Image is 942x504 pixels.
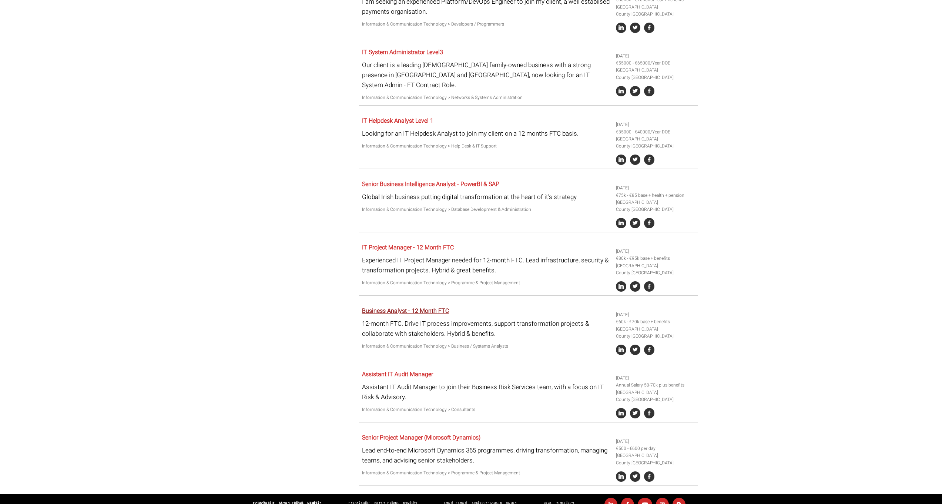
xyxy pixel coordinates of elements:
[362,382,610,402] p: Assistant IT Audit Manager to join their Business Risk Services team, with a focus on IT Risk & A...
[362,129,610,139] p: Looking for an IT Helpdesk Analyst to join my client on a 12 months FTC basis.
[616,438,695,445] li: [DATE]
[616,445,695,452] li: €500 - €600 per day
[616,60,695,67] li: €55000 - €65000/Year DOE
[362,470,610,477] p: Information & Communication Technology > Programme & Project Management
[616,326,695,340] li: [GEOGRAPHIC_DATA] County [GEOGRAPHIC_DATA]
[616,192,695,199] li: €75k - €85 base + health + pension
[616,53,695,60] li: [DATE]
[616,185,695,192] li: [DATE]
[362,21,610,28] p: Information & Communication Technology > Developers / Programmers
[616,262,695,276] li: [GEOGRAPHIC_DATA] County [GEOGRAPHIC_DATA]
[362,255,610,275] p: Experienced IT Project Manager needed for 12-month FTC. Lead infrastructure, security & transform...
[616,136,695,150] li: [GEOGRAPHIC_DATA] County [GEOGRAPHIC_DATA]
[616,248,695,255] li: [DATE]
[616,389,695,403] li: [GEOGRAPHIC_DATA] County [GEOGRAPHIC_DATA]
[362,306,449,315] a: Business Analyst - 12 Month FTC
[362,143,610,150] p: Information & Communication Technology > Help Desk & IT Support
[362,48,443,57] a: IT System Administrator Level3
[616,311,695,318] li: [DATE]
[616,4,695,18] li: [GEOGRAPHIC_DATA] County [GEOGRAPHIC_DATA]
[616,318,695,325] li: €60k - €70k base + benefits
[616,67,695,81] li: [GEOGRAPHIC_DATA] County [GEOGRAPHIC_DATA]
[616,129,695,136] li: €35000 - €40000/Year DOE
[616,255,695,262] li: €80k - €95k base + benefits
[616,452,695,466] li: [GEOGRAPHIC_DATA] County [GEOGRAPHIC_DATA]
[362,60,610,90] p: Our client is a leading [DEMOGRAPHIC_DATA] family-owned business with a strong presence in [GEOGR...
[362,319,610,339] p: 12-month FTC. Drive IT process improvements, support transformation projects & collaborate with s...
[362,370,433,379] a: Assistant IT Audit Manager
[362,192,610,202] p: Global Irish business putting digital transformation at the heart of it's strategy
[362,433,480,442] a: Senior Project Manager (Microsoft Dynamics)
[362,94,610,101] p: Information & Communication Technology > Networks & Systems Administration
[362,343,610,350] p: Information & Communication Technology > Business / Systems Analysts
[616,121,695,128] li: [DATE]
[362,206,610,213] p: Information & Communication Technology > Database Development & Administration
[362,180,499,189] a: Senior Business Intelligence Analyst - PowerBI & SAP
[362,243,454,252] a: IT Project Manager - 12 Month FTC
[362,406,610,413] p: Information & Communication Technology > Consultants
[362,279,610,286] p: Information & Communication Technology > Programme & Project Management
[616,199,695,213] li: [GEOGRAPHIC_DATA] County [GEOGRAPHIC_DATA]
[362,116,433,125] a: IT Helpdesk Analyst Level 1
[616,382,695,389] li: Annual Salary 50-70k plus benefits
[362,445,610,465] p: Lead end-to-end Microsoft Dynamics 365 programmes, driving transformation, managing teams, and ad...
[616,375,695,382] li: [DATE]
